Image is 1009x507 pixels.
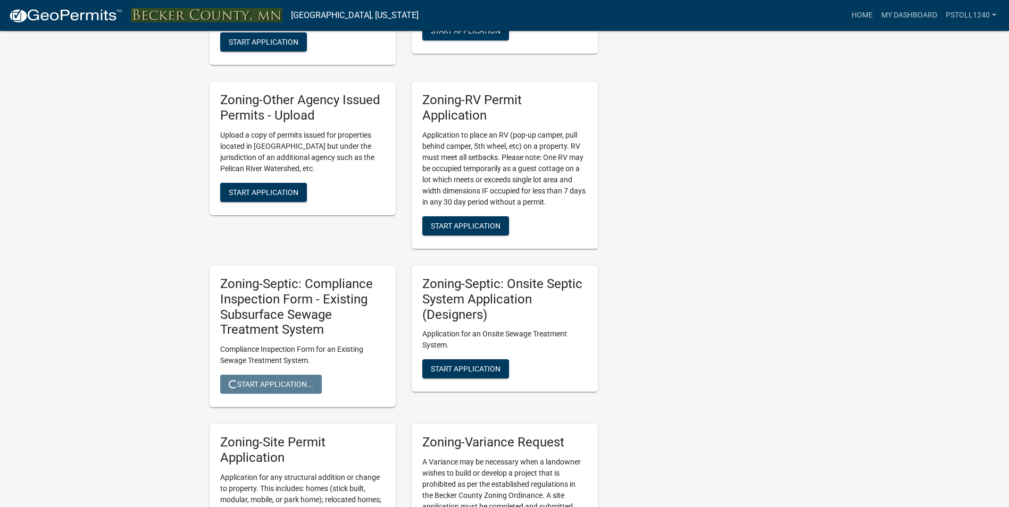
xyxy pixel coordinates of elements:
p: Upload a copy of permits issued for properties located in [GEOGRAPHIC_DATA] but under the jurisdi... [220,130,385,174]
button: Start Application [220,183,307,202]
a: pstoll1240 [941,5,1000,26]
span: Start Application [431,365,501,373]
span: Start Application [431,27,501,35]
p: Compliance Inspection Form for an Existing Sewage Treatment System. [220,344,385,366]
a: [GEOGRAPHIC_DATA], [US_STATE] [291,6,419,24]
h5: Zoning-Site Permit Application [220,435,385,466]
a: My Dashboard [877,5,941,26]
p: Application to place an RV (pop-up camper, pull behind camper, 5th wheel, etc) on a property. RV ... [422,130,587,208]
button: Start Application [422,21,509,40]
a: Home [847,5,877,26]
span: Start Application [229,188,298,197]
h5: Zoning-Septic: Onsite Septic System Application (Designers) [422,276,587,322]
span: Start Application [229,38,298,46]
button: Start Application [220,32,307,52]
h5: Zoning-Other Agency Issued Permits - Upload [220,92,385,123]
h5: Zoning-Variance Request [422,435,587,450]
button: Start Application [422,216,509,235]
button: Start Application [422,359,509,378]
h5: Zoning-RV Permit Application [422,92,587,123]
img: Becker County, Minnesota [131,8,282,22]
span: Start Application... [229,380,313,388]
h5: Zoning-Septic: Compliance Inspection Form - Existing Subsurface Sewage Treatment System [220,276,385,337]
span: Start Application [431,222,501,230]
p: Application for an Onsite Sewage Treatment System. [422,328,587,351]
button: Start Application... [220,375,322,394]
